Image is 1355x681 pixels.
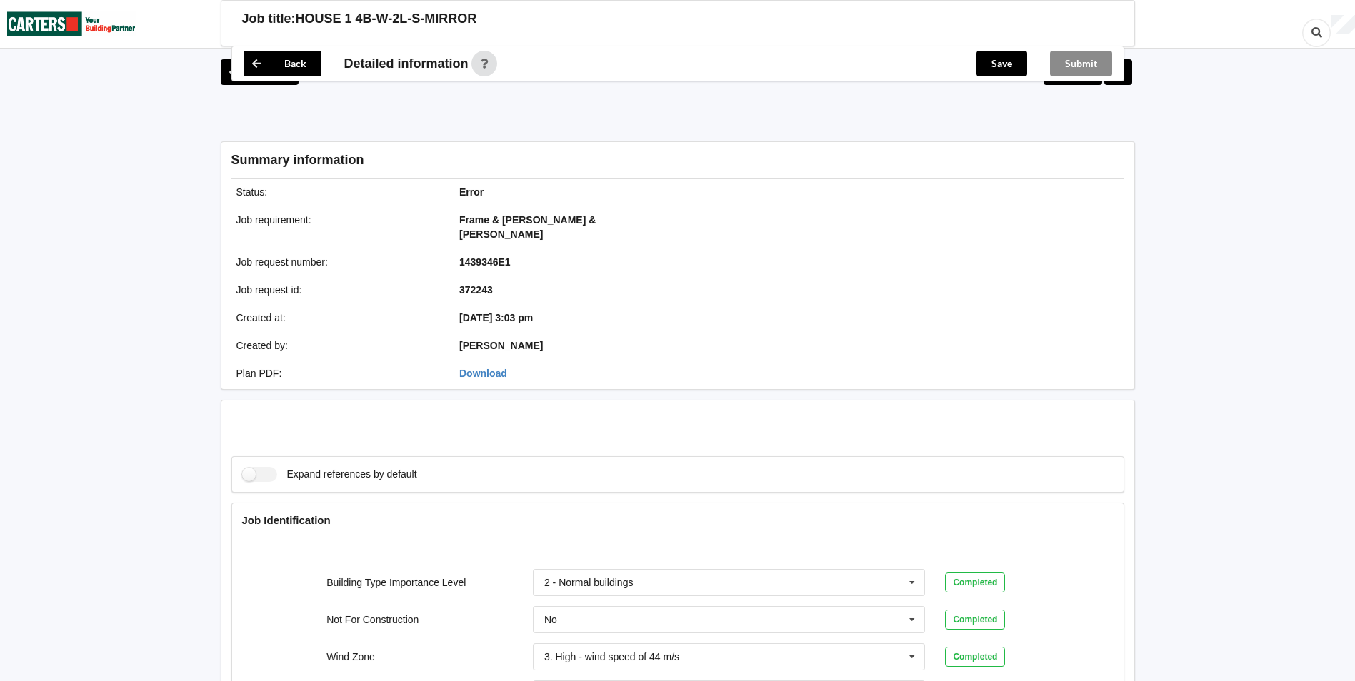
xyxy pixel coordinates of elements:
b: [DATE] 3:03 pm [459,312,533,323]
div: 2 - Normal buildings [544,577,634,587]
h4: Job Identification [242,513,1114,527]
b: [PERSON_NAME] [459,340,543,351]
b: 372243 [459,284,493,296]
div: Job requirement : [226,213,450,241]
div: No [544,615,557,625]
div: Completed [945,647,1005,667]
img: Carters [7,1,136,47]
label: Expand references by default [242,467,417,482]
label: Not For Construction [326,614,419,625]
div: Completed [945,572,1005,592]
div: Status : [226,185,450,199]
div: Job request id : [226,283,450,297]
button: Back [221,59,299,85]
a: Download [459,368,507,379]
div: Created at : [226,311,450,325]
b: Frame & [PERSON_NAME] & [PERSON_NAME] [459,214,596,240]
div: Job request number : [226,255,450,269]
b: Error [459,186,484,198]
div: User Profile [1331,15,1355,35]
div: Completed [945,610,1005,630]
button: Back [244,51,321,76]
label: Building Type Importance Level [326,577,466,588]
label: Wind Zone [326,651,375,662]
button: Save [976,51,1027,76]
h3: Summary information [231,152,896,168]
b: 1439346E1 [459,256,511,268]
div: Created by : [226,338,450,353]
span: Detailed information [344,57,469,70]
h3: HOUSE 1 4B-W-2L-S-MIRROR [296,11,477,27]
div: Plan PDF : [226,366,450,380]
h3: Job title: [242,11,296,27]
div: 3. High - wind speed of 44 m/s [544,652,679,662]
